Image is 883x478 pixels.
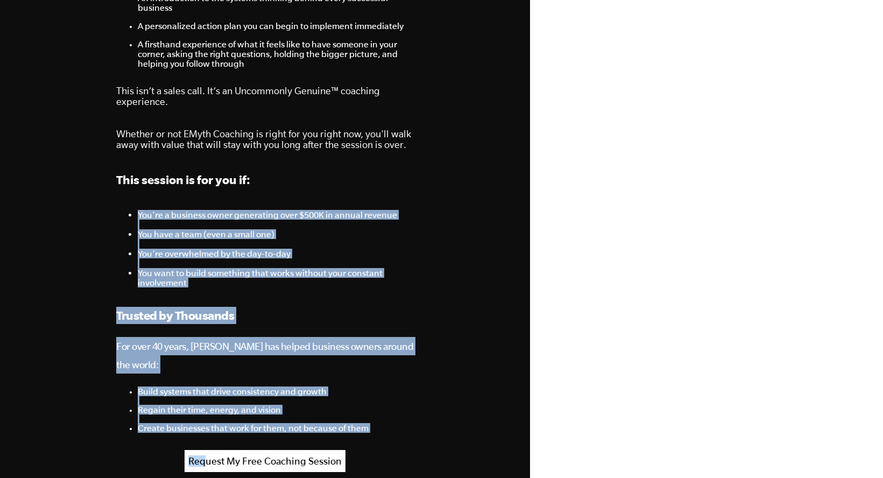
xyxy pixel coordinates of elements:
[138,405,281,414] span: Regain their time, energy, and vision
[116,86,413,107] p: This isn’t a sales call. It’s an Uncommonly Genuine™ coaching experience.
[116,341,413,370] span: For over 40 years, [PERSON_NAME] has helped business owners around the world:
[138,21,404,31] span: A personalized action plan you can begin to implement immediately
[138,423,369,433] span: Create businesses that work for them, not because of them
[138,249,413,268] li: You’re overwhelmed by the day-to-day
[138,268,413,287] li: You want to build something that works without your constant involvement
[138,39,398,68] span: A firsthand experience of what it feels like to have someone in your corner, asking the right que...
[116,129,413,150] p: Whether or not EMyth Coaching is right for you right now, you'll walk away with value that will s...
[138,386,327,396] span: Build systems that drive consistency and growth
[138,210,413,229] li: You're a business owner generating over $500K in annual revenue
[185,450,345,472] a: Request My Free Coaching Session
[116,173,250,186] span: This session is for you if:
[138,229,413,249] li: You have a team (even a small one)
[116,307,413,324] h3: Trusted by Thousands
